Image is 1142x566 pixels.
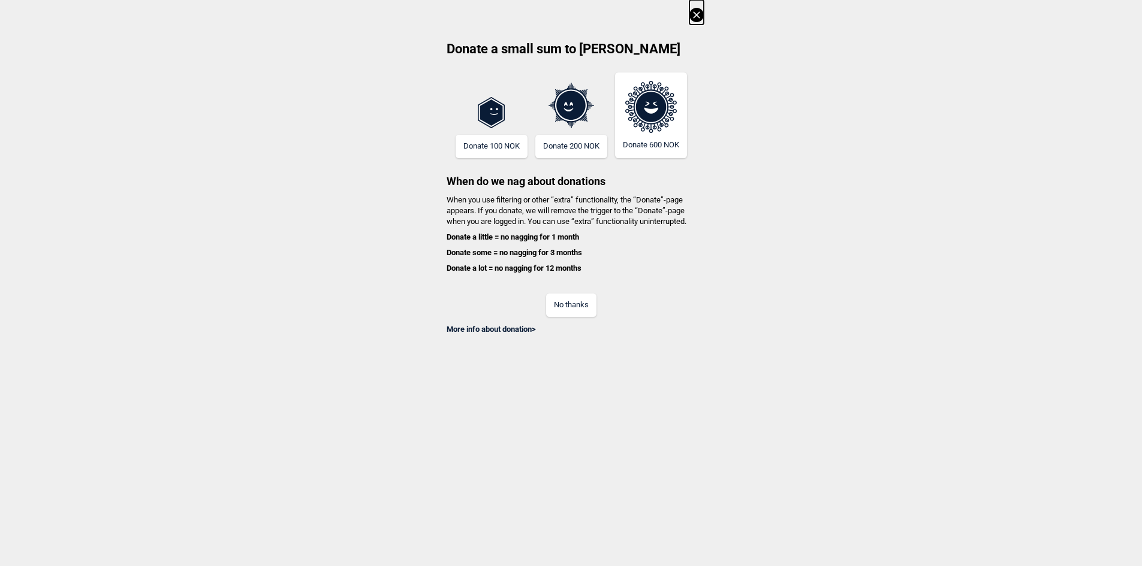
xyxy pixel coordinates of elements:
a: More info about donation> [447,325,536,334]
button: Donate 600 NOK [615,72,687,158]
button: Donate 100 NOK [456,135,528,158]
h3: When do we nag about donations [439,158,704,189]
b: Donate some = no nagging for 3 months [447,248,582,257]
button: No thanks [546,293,596,317]
button: Donate 200 NOK [535,135,607,158]
b: Donate a little = no nagging for 1 month [447,232,579,241]
h4: When you use filtering or other “extra” functionality, the “Donate”-page appears. If you donate, ... [439,195,704,274]
h2: Donate a small sum to [PERSON_NAME] [439,40,704,66]
b: Donate a lot = no nagging for 12 months [447,264,581,273]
